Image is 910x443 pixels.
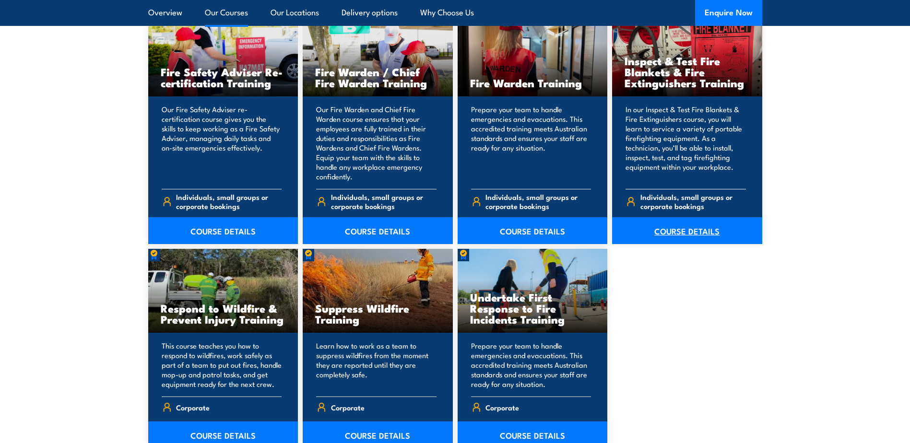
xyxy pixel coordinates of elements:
h3: Respond to Wildfire & Prevent Injury Training [161,303,286,325]
span: Individuals, small groups or corporate bookings [640,192,746,210]
h3: Inspect & Test Fire Blankets & Fire Extinguishers Training [625,55,750,88]
span: Individuals, small groups or corporate bookings [331,192,437,210]
h3: Fire Warden / Chief Fire Warden Training [315,66,440,88]
p: Prepare your team to handle emergencies and evacuations. This accredited training meets Australia... [471,341,591,389]
p: In our Inspect & Test Fire Blankets & Fire Extinguishers course, you will learn to service a vari... [626,105,746,181]
h3: Fire Warden Training [470,77,595,88]
a: COURSE DETAILS [612,217,762,244]
h3: Suppress Wildfire Training [315,303,440,325]
p: Learn how to work as a team to suppress wildfires from the moment they are reported until they ar... [316,341,437,389]
span: Individuals, small groups or corporate bookings [485,192,591,210]
span: Individuals, small groups or corporate bookings [176,192,282,210]
span: Corporate [485,400,519,415]
h3: Fire Safety Adviser Re-certification Training [161,66,286,88]
a: COURSE DETAILS [458,217,608,244]
p: Our Fire Safety Adviser re-certification course gives you the skills to keep working as a Fire Sa... [162,105,282,181]
a: COURSE DETAILS [148,217,298,244]
h3: Undertake First Response to Fire Incidents Training [470,291,595,325]
p: This course teaches you how to respond to wildfires, work safely as part of a team to put out fir... [162,341,282,389]
span: Corporate [176,400,210,415]
a: COURSE DETAILS [303,217,453,244]
span: Corporate [331,400,365,415]
p: Prepare your team to handle emergencies and evacuations. This accredited training meets Australia... [471,105,591,181]
p: Our Fire Warden and Chief Fire Warden course ensures that your employees are fully trained in the... [316,105,437,181]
